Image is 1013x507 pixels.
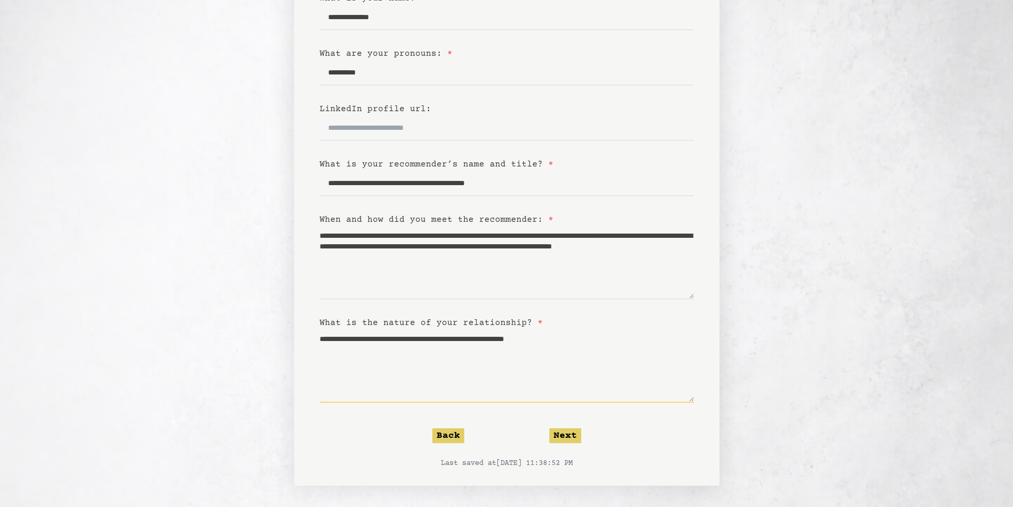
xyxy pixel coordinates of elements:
[320,318,543,328] label: What is the nature of your relationship?
[320,458,694,469] p: Last saved at [DATE] 11:38:52 PM
[549,428,581,443] button: Next
[432,428,464,443] button: Back
[320,215,554,225] label: When and how did you meet the recommender:
[320,104,431,114] label: LinkedIn profile url:
[320,49,453,59] label: What are your pronouns:
[320,160,554,169] label: What is your recommender’s name and title?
